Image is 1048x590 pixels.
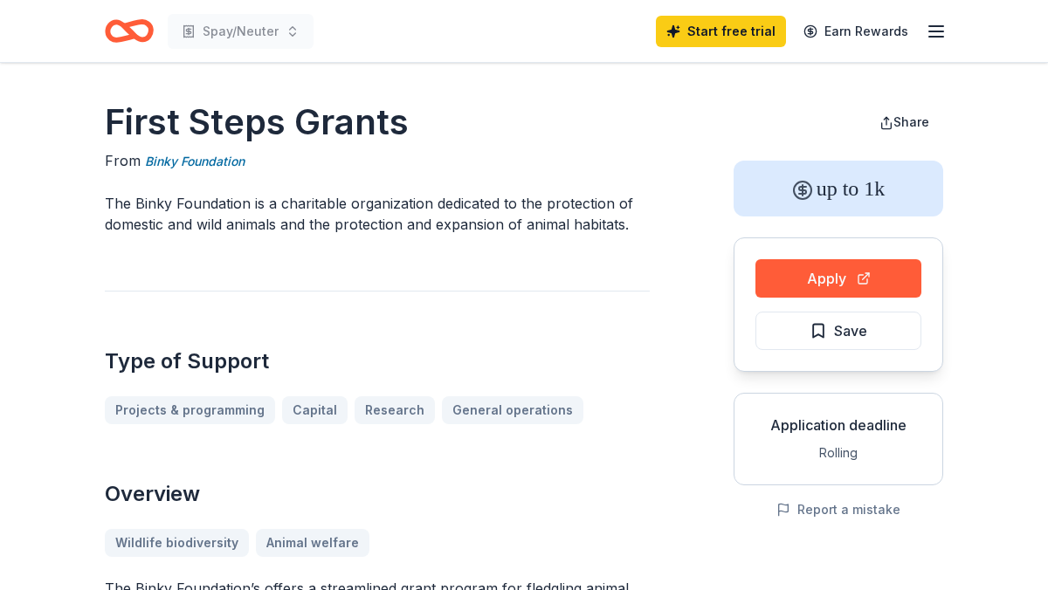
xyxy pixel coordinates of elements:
span: Save [834,319,867,342]
button: Save [755,312,921,350]
a: General operations [442,396,583,424]
div: From [105,150,650,172]
div: Rolling [748,442,928,463]
div: Application deadline [748,415,928,436]
a: Earn Rewards [793,16,919,47]
a: Research [355,396,435,424]
h1: First Steps Grants [105,98,650,147]
button: Apply [755,259,921,298]
p: The Binky Foundation is a charitable organization dedicated to the protection of domestic and wil... [105,193,650,235]
a: Projects & programming [105,396,275,424]
a: Capital [282,396,348,424]
a: Home [105,10,154,51]
button: Share [865,105,943,140]
h2: Type of Support [105,347,650,375]
button: Spay/Neuter [168,14,314,49]
h2: Overview [105,480,650,508]
button: Report a mistake [776,499,900,520]
span: Share [893,114,929,129]
a: Start free trial [656,16,786,47]
a: Binky Foundation [145,151,245,172]
div: up to 1k [734,161,943,216]
span: Spay/Neuter [203,21,279,42]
